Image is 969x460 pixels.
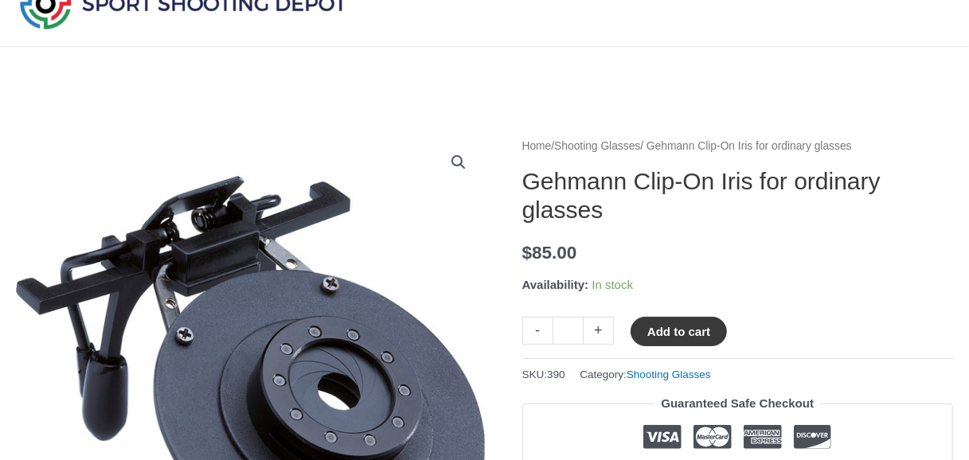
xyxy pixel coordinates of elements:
[522,167,953,224] h1: Gehmann Clip-On Iris for ordinary glasses
[522,243,533,263] span: $
[522,136,953,157] nav: Breadcrumb
[627,368,711,380] a: Shooting Glasses
[522,317,553,345] a: -
[522,243,577,263] bdi: 85.00
[631,317,727,346] button: Add to cart
[580,364,710,384] span: Category:
[553,317,584,345] input: Product quantity
[547,368,565,380] span: 390
[554,140,640,152] a: Shooting Glasses
[522,364,565,384] span: SKU:
[522,140,552,152] a: Home
[444,148,473,177] a: View full-screen image gallery
[584,317,614,345] a: +
[522,278,589,291] span: Availability:
[654,392,820,415] legend: Guaranteed Safe Checkout
[592,278,633,291] span: In stock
